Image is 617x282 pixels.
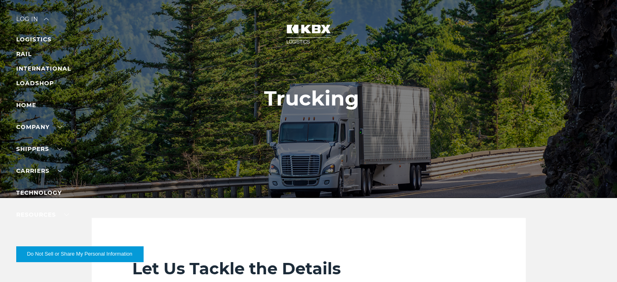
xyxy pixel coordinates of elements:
a: Carriers [16,167,62,174]
a: Company [16,123,62,131]
a: LOGISTICS [16,36,52,43]
img: kbx logo [278,16,339,52]
a: RESOURCES [16,211,69,218]
img: arrow [44,18,49,20]
iframe: Chat Widget [576,243,617,282]
h2: Let Us Tackle the Details [132,258,485,279]
h1: Trucking [264,87,359,110]
a: LOADSHOP [16,80,54,87]
a: Home [16,101,36,109]
button: Do Not Sell or Share My Personal Information [16,246,143,262]
a: SHIPPERS [16,145,62,153]
a: Technology [16,189,62,196]
a: INTERNATIONAL [16,65,71,72]
a: RAIL [16,50,32,58]
div: Log in [16,16,49,28]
